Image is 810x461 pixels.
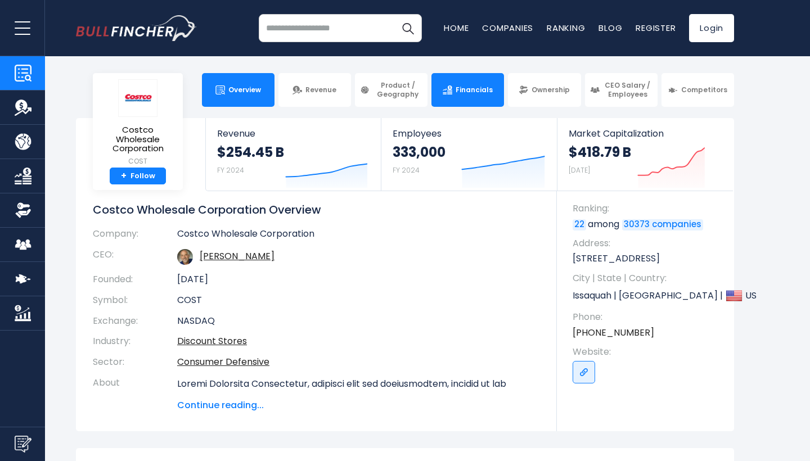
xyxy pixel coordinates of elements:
th: About [93,373,177,412]
td: NASDAQ [177,311,540,332]
a: Product / Geography [355,73,427,107]
a: Ranking [547,22,585,34]
a: Consumer Defensive [177,355,269,368]
span: Continue reading... [177,399,540,412]
td: COST [177,290,540,311]
strong: + [121,171,127,181]
span: Overview [228,85,261,94]
p: [STREET_ADDRESS] [573,252,723,265]
span: Product / Geography [373,81,422,98]
td: [DATE] [177,269,540,290]
span: Ownership [532,85,570,94]
button: Search [394,14,422,42]
th: Exchange: [93,311,177,332]
a: Blog [598,22,622,34]
span: Competitors [681,85,727,94]
th: Sector: [93,352,177,373]
small: FY 2024 [217,165,244,175]
span: City | State | Country: [573,272,723,284]
h1: Costco Wholesale Corporation Overview [93,202,540,217]
a: 30373 companies [622,219,703,231]
span: Ranking: [573,202,723,215]
th: Industry: [93,331,177,352]
span: Address: [573,237,723,250]
span: Costco Wholesale Corporation [102,125,174,153]
p: among [573,218,723,231]
a: Ownership [508,73,580,107]
a: Employees 333,000 FY 2024 [381,118,556,191]
img: ron-m-vachris.jpg [177,249,193,265]
p: Issaquah | [GEOGRAPHIC_DATA] | US [573,287,723,304]
th: Symbol: [93,290,177,311]
a: Go to link [573,361,595,383]
th: CEO: [93,245,177,269]
a: Market Capitalization $418.79 B [DATE] [557,118,733,191]
span: Market Capitalization [569,128,722,139]
a: ceo [200,250,274,263]
a: Revenue $254.45 B FY 2024 [206,118,381,191]
span: Revenue [217,128,370,139]
small: COST [102,156,174,166]
a: Go to homepage [76,15,197,41]
span: Phone: [573,311,723,323]
a: +Follow [110,168,166,185]
a: CEO Salary / Employees [585,73,658,107]
strong: 333,000 [393,143,445,161]
a: Register [636,22,676,34]
small: FY 2024 [393,165,420,175]
a: 22 [573,219,586,231]
span: Website: [573,346,723,358]
img: Ownership [15,202,31,219]
a: Revenue [278,73,351,107]
a: Costco Wholesale Corporation COST [101,79,174,168]
img: bullfincher logo [76,15,197,41]
span: Employees [393,128,545,139]
th: Founded: [93,269,177,290]
a: Login [689,14,734,42]
a: Financials [431,73,504,107]
a: [PHONE_NUMBER] [573,327,654,339]
a: Competitors [661,73,734,107]
a: Discount Stores [177,335,247,347]
a: Home [444,22,469,34]
a: Companies [482,22,533,34]
small: [DATE] [569,165,590,175]
strong: $254.45 B [217,143,284,161]
span: CEO Salary / Employees [603,81,652,98]
a: Overview [202,73,274,107]
th: Company: [93,228,177,245]
strong: $418.79 B [569,143,631,161]
td: Costco Wholesale Corporation [177,228,540,245]
span: Financials [456,85,493,94]
span: Revenue [305,85,336,94]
